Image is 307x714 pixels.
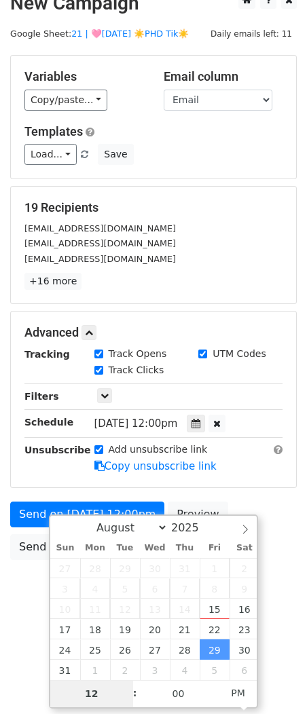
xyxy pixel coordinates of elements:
h5: Variables [24,69,143,84]
small: [EMAIL_ADDRESS][DOMAIN_NAME] [24,238,176,248]
a: Send on [DATE] 12:00pm [10,502,164,527]
span: July 29, 2025 [110,558,140,578]
span: August 11, 2025 [80,599,110,619]
span: August 10, 2025 [50,599,80,619]
span: August 29, 2025 [200,639,230,660]
span: September 4, 2025 [170,660,200,680]
a: Copy unsubscribe link [94,460,217,472]
span: July 31, 2025 [170,558,200,578]
small: [EMAIL_ADDRESS][DOMAIN_NAME] [24,223,176,233]
input: Year [168,521,217,534]
span: August 14, 2025 [170,599,200,619]
span: September 1, 2025 [80,660,110,680]
input: Hour [50,680,133,707]
span: September 2, 2025 [110,660,140,680]
span: August 19, 2025 [110,619,140,639]
small: [EMAIL_ADDRESS][DOMAIN_NAME] [24,254,176,264]
span: August 22, 2025 [200,619,230,639]
span: Mon [80,544,110,552]
span: Daily emails left: 11 [206,26,297,41]
span: Wed [140,544,170,552]
iframe: Chat Widget [239,649,307,714]
input: Minute [137,680,220,707]
span: August 20, 2025 [140,619,170,639]
span: August 18, 2025 [80,619,110,639]
span: July 30, 2025 [140,558,170,578]
label: Track Clicks [109,363,164,377]
span: August 3, 2025 [50,578,80,599]
span: August 17, 2025 [50,619,80,639]
strong: Schedule [24,417,73,428]
span: Fri [200,544,230,552]
a: Load... [24,144,77,165]
button: Save [98,144,133,165]
span: August 30, 2025 [230,639,259,660]
span: August 2, 2025 [230,558,259,578]
a: Send Test Email [10,534,113,560]
span: August 5, 2025 [110,578,140,599]
span: July 28, 2025 [80,558,110,578]
span: Click to toggle [219,679,257,707]
label: Add unsubscribe link [109,443,208,457]
h5: Email column [164,69,283,84]
span: July 27, 2025 [50,558,80,578]
span: August 24, 2025 [50,639,80,660]
strong: Filters [24,391,59,402]
label: UTM Codes [213,347,266,361]
span: August 6, 2025 [140,578,170,599]
span: August 1, 2025 [200,558,230,578]
small: Google Sheet: [10,29,189,39]
h5: Advanced [24,325,283,340]
span: August 26, 2025 [110,639,140,660]
span: August 13, 2025 [140,599,170,619]
span: August 8, 2025 [200,578,230,599]
span: August 23, 2025 [230,619,259,639]
span: August 4, 2025 [80,578,110,599]
span: [DATE] 12:00pm [94,417,178,430]
h5: 19 Recipients [24,200,283,215]
span: September 6, 2025 [230,660,259,680]
a: Daily emails left: 11 [206,29,297,39]
span: Tue [110,544,140,552]
a: Templates [24,124,83,138]
strong: Tracking [24,349,70,360]
span: : [133,679,137,707]
span: Sun [50,544,80,552]
a: 21 | 🩷[DATE] ☀️PHD Tik☀️ [71,29,189,39]
span: August 16, 2025 [230,599,259,619]
span: September 5, 2025 [200,660,230,680]
a: +16 more [24,273,82,290]
span: September 3, 2025 [140,660,170,680]
span: August 31, 2025 [50,660,80,680]
span: August 27, 2025 [140,639,170,660]
span: August 12, 2025 [110,599,140,619]
span: Thu [170,544,200,552]
label: Track Opens [109,347,167,361]
span: Sat [230,544,259,552]
span: August 9, 2025 [230,578,259,599]
span: August 25, 2025 [80,639,110,660]
span: August 15, 2025 [200,599,230,619]
strong: Unsubscribe [24,445,91,455]
span: August 28, 2025 [170,639,200,660]
a: Copy/paste... [24,90,107,111]
span: August 21, 2025 [170,619,200,639]
span: August 7, 2025 [170,578,200,599]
